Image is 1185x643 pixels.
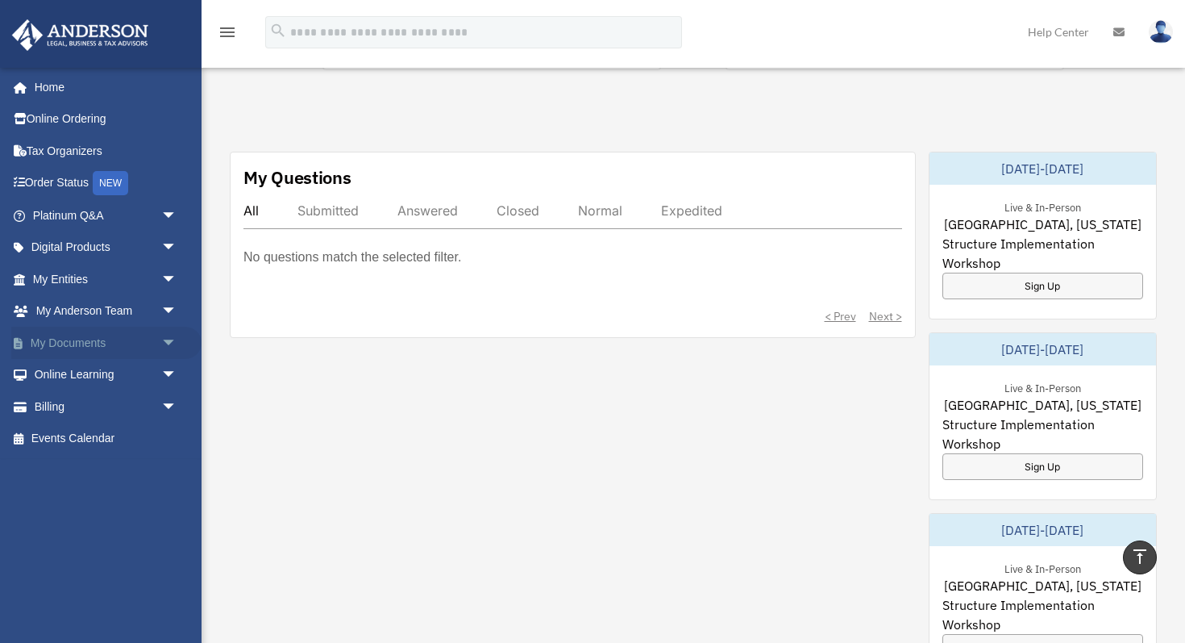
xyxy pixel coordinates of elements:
[1123,541,1157,574] a: vertical_align_top
[161,390,193,424] span: arrow_drop_down
[218,23,237,42] i: menu
[1149,20,1173,44] img: User Pic
[944,215,1141,234] span: [GEOGRAPHIC_DATA], [US_STATE]
[942,415,1144,453] span: Structure Implementation Workshop
[992,559,1094,576] div: Live & In-Person
[578,203,622,219] div: Normal
[243,246,461,269] p: No questions match the selected filter.
[942,273,1144,299] a: Sign Up
[942,234,1144,273] span: Structure Implementation Workshop
[11,71,193,103] a: Home
[397,203,458,219] div: Answered
[11,423,202,455] a: Events Calendar
[11,390,202,423] a: Billingarrow_drop_down
[11,199,202,232] a: Platinum Q&Aarrow_drop_down
[944,576,1141,595] span: [GEOGRAPHIC_DATA], [US_STATE]
[929,333,1157,365] div: [DATE]-[DATE]
[992,378,1094,395] div: Live & In-Person
[269,22,287,40] i: search
[1130,547,1150,566] i: vertical_align_top
[218,28,237,42] a: menu
[161,327,193,360] span: arrow_drop_down
[11,232,202,264] a: Digital Productsarrow_drop_down
[929,152,1157,185] div: [DATE]-[DATE]
[11,359,202,391] a: Online Learningarrow_drop_down
[161,199,193,232] span: arrow_drop_down
[944,395,1141,415] span: [GEOGRAPHIC_DATA], [US_STATE]
[11,167,202,200] a: Order StatusNEW
[161,295,193,328] span: arrow_drop_down
[161,359,193,392] span: arrow_drop_down
[497,203,539,219] div: Closed
[992,198,1094,215] div: Live & In-Person
[11,295,202,328] a: My Anderson Teamarrow_drop_down
[7,19,153,51] img: Anderson Advisors Platinum Portal
[93,171,128,195] div: NEW
[11,135,202,167] a: Tax Organizers
[243,165,351,190] div: My Questions
[243,203,259,219] div: All
[942,453,1144,480] a: Sign Up
[11,327,202,359] a: My Documentsarrow_drop_down
[11,263,202,295] a: My Entitiesarrow_drop_down
[297,203,359,219] div: Submitted
[942,595,1144,634] span: Structure Implementation Workshop
[661,203,722,219] div: Expedited
[161,232,193,265] span: arrow_drop_down
[929,514,1157,546] div: [DATE]-[DATE]
[11,103,202,136] a: Online Ordering
[161,263,193,296] span: arrow_drop_down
